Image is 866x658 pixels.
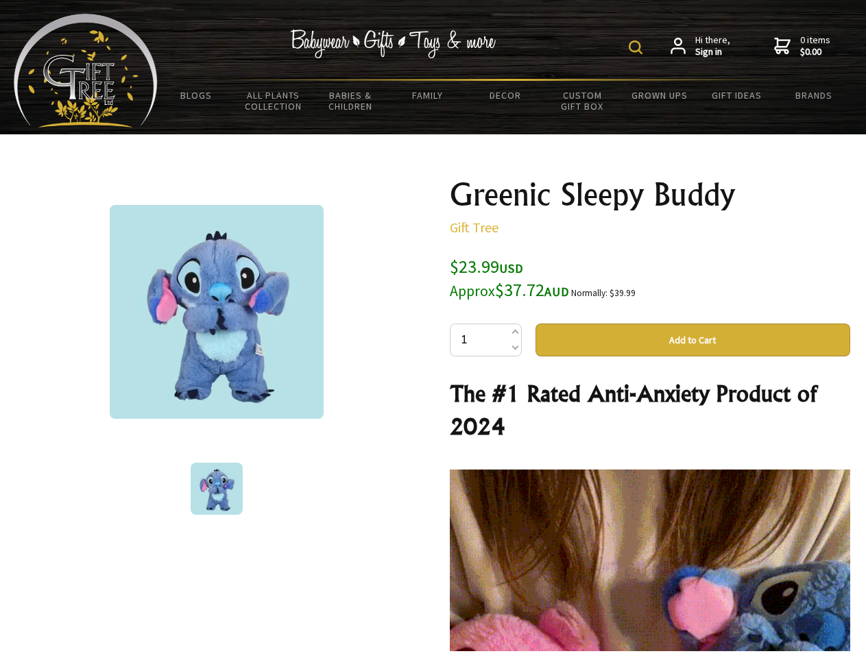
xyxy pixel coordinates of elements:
[571,287,636,299] small: Normally: $39.99
[450,282,495,300] small: Approx
[775,81,853,110] a: Brands
[671,34,730,58] a: Hi there,Sign in
[695,34,730,58] span: Hi there,
[629,40,642,54] img: product search
[158,81,235,110] a: BLOGS
[110,205,324,419] img: Greenic Sleepy Buddy
[698,81,775,110] a: Gift Ideas
[695,46,730,58] strong: Sign in
[389,81,467,110] a: Family
[544,284,569,300] span: AUD
[800,34,830,58] span: 0 items
[536,324,850,356] button: Add to Cart
[544,81,621,121] a: Custom Gift Box
[191,463,243,515] img: Greenic Sleepy Buddy
[450,219,498,236] a: Gift Tree
[800,46,830,58] strong: $0.00
[450,255,569,301] span: $23.99 $37.72
[621,81,698,110] a: Grown Ups
[450,178,850,211] h1: Greenic Sleepy Buddy
[235,81,313,121] a: All Plants Collection
[774,34,830,58] a: 0 items$0.00
[450,380,817,440] strong: The #1 Rated Anti-Anxiety Product of 2024
[291,29,496,58] img: Babywear - Gifts - Toys & more
[312,81,389,121] a: Babies & Children
[466,81,544,110] a: Decor
[499,260,523,276] span: USD
[14,14,158,127] img: Babyware - Gifts - Toys and more...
